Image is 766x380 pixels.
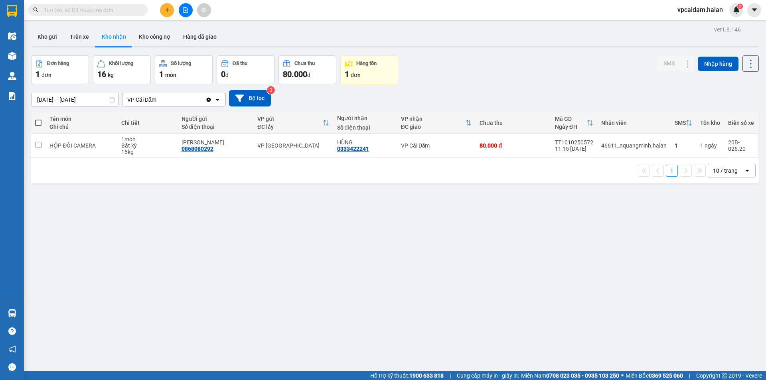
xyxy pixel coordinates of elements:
[728,139,754,152] div: 20B-026.20
[225,72,229,78] span: đ
[31,55,89,84] button: Đơn hàng1đơn
[278,55,336,84] button: Chưa thu80.000đ
[63,27,95,46] button: Trên xe
[121,142,174,149] div: Bất kỳ
[307,72,310,78] span: đ
[714,25,741,34] div: ver 1.8.146
[8,345,16,353] span: notification
[36,69,40,79] span: 1
[713,167,738,175] div: 10 / trang
[705,142,717,149] span: ngày
[93,55,151,84] button: Khối lượng16kg
[253,112,333,134] th: Toggle SortBy
[698,57,738,71] button: Nhập hàng
[197,3,211,17] button: aim
[671,5,729,15] span: vpcaidam.halan
[121,136,174,142] div: 1 món
[132,27,177,46] button: Kho công nợ
[31,27,63,46] button: Kho gửi
[33,7,39,13] span: search
[257,116,322,122] div: VP gửi
[165,72,176,78] span: món
[257,142,329,149] div: VP [GEOGRAPHIC_DATA]
[675,142,692,149] div: 1
[521,371,619,380] span: Miền Nam
[49,124,113,130] div: Ghi chú
[657,56,681,71] button: SMS
[700,142,720,149] div: 1
[551,112,597,134] th: Toggle SortBy
[480,142,547,149] div: 80.000 đ
[747,3,761,17] button: caret-down
[738,4,741,9] span: 2
[409,372,444,379] strong: 1900 633 818
[8,72,16,80] img: warehouse-icon
[7,5,17,17] img: logo-vxr
[171,61,191,66] div: Số lượng
[121,149,174,155] div: 16 kg
[666,165,678,177] button: 1
[155,55,213,84] button: Số lượng1món
[127,96,156,104] div: VP Cái Dăm
[397,112,476,134] th: Toggle SortBy
[32,93,118,106] input: Select a date range.
[49,116,113,122] div: Tên món
[337,139,393,146] div: HÙNG
[201,7,207,13] span: aim
[294,61,315,66] div: Chưa thu
[601,142,667,149] div: 46611_nquangminh.halan
[95,27,132,46] button: Kho nhận
[555,146,593,152] div: 11:15 [DATE]
[555,124,587,130] div: Ngày ĐH
[401,124,466,130] div: ĐC giao
[337,146,369,152] div: 0333422241
[356,61,377,66] div: Hàng tồn
[555,116,587,122] div: Mã GD
[546,372,619,379] strong: 0708 023 035 - 0935 103 250
[8,32,16,40] img: warehouse-icon
[121,120,174,126] div: Chi tiết
[97,69,106,79] span: 16
[351,72,361,78] span: đơn
[8,52,16,60] img: warehouse-icon
[44,6,138,14] input: Tìm tên, số ĐT hoặc mã đơn
[457,371,519,380] span: Cung cấp máy in - giấy in:
[157,96,158,104] input: Selected VP Cái Dăm.
[108,72,114,78] span: kg
[179,3,193,17] button: file-add
[737,4,743,9] sup: 2
[733,6,740,14] img: icon-new-feature
[283,69,307,79] span: 80.000
[183,7,188,13] span: file-add
[177,27,223,46] button: Hàng đã giao
[340,55,398,84] button: Hàng tồn1đơn
[700,120,720,126] div: Tồn kho
[370,371,444,380] span: Hỗ trợ kỹ thuật:
[109,61,133,66] div: Khối lượng
[401,142,472,149] div: VP Cái Dăm
[182,124,250,130] div: Số điện thoại
[744,167,750,174] svg: open
[450,371,451,380] span: |
[8,327,16,335] span: question-circle
[722,373,727,378] span: copyright
[257,124,322,130] div: ĐC lấy
[160,3,174,17] button: plus
[205,96,212,103] svg: Clear value
[8,363,16,371] span: message
[47,61,69,66] div: Đơn hàng
[626,371,683,380] span: Miền Bắc
[221,69,225,79] span: 0
[8,92,16,100] img: solution-icon
[159,69,164,79] span: 1
[671,112,696,134] th: Toggle SortBy
[689,371,690,380] span: |
[649,372,683,379] strong: 0369 525 060
[555,139,593,146] div: TT1010250572
[267,86,275,94] sup: 3
[182,139,250,146] div: HẢI ĐĂNG
[401,116,466,122] div: VP nhận
[337,124,393,131] div: Số điện thoại
[337,115,393,121] div: Người nhận
[601,120,667,126] div: Nhân viên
